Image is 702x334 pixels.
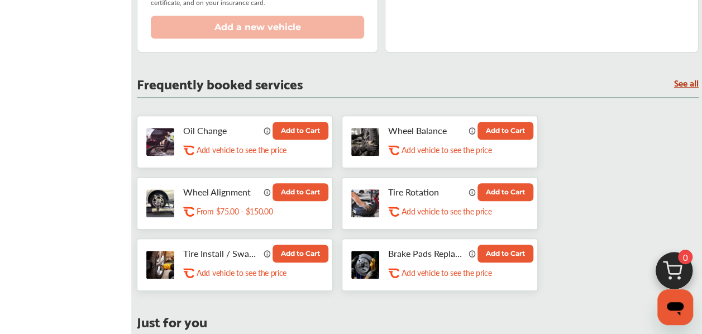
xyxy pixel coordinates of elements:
p: Add vehicle to see the price [402,145,491,155]
img: info_icon_vector.svg [264,249,271,257]
p: Tire Install / Swap Tires [183,248,259,259]
span: 0 [678,250,693,264]
p: Wheel Alignment [183,187,259,197]
button: Add to Cart [477,122,533,140]
img: tire-wheel-balance-thumb.jpg [351,128,379,156]
iframe: Button to launch messaging window [657,289,693,325]
button: Add to Cart [477,245,533,263]
img: cart_icon.3d0951e8.svg [647,247,701,300]
img: info_icon_vector.svg [469,249,476,257]
p: From $75.00 - $150.00 [197,206,273,217]
p: Brake Pads Replacement [388,248,464,259]
p: Oil Change [183,125,259,136]
p: Wheel Balance [388,125,464,136]
p: Just for you [137,316,207,326]
img: oil-change-thumb.jpg [146,128,174,156]
img: info_icon_vector.svg [264,126,271,134]
img: wheel-alignment-thumb.jpg [146,189,174,217]
img: brake-pads-replacement-thumb.jpg [351,251,379,279]
img: info_icon_vector.svg [469,188,476,195]
img: tire-install-swap-tires-thumb.jpg [146,251,174,279]
p: Tire Rotation [388,187,464,197]
button: Add to Cart [273,122,328,140]
p: Add vehicle to see the price [197,145,286,155]
img: info_icon_vector.svg [264,188,271,195]
a: See all [674,78,699,87]
button: Add to Cart [273,183,328,201]
button: Add to Cart [477,183,533,201]
img: tire-rotation-thumb.jpg [351,189,379,217]
button: Add to Cart [273,245,328,263]
p: Frequently booked services [137,78,303,88]
p: Add vehicle to see the price [402,268,491,278]
img: info_icon_vector.svg [469,126,476,134]
p: Add vehicle to see the price [197,268,286,278]
p: Add vehicle to see the price [402,206,491,217]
